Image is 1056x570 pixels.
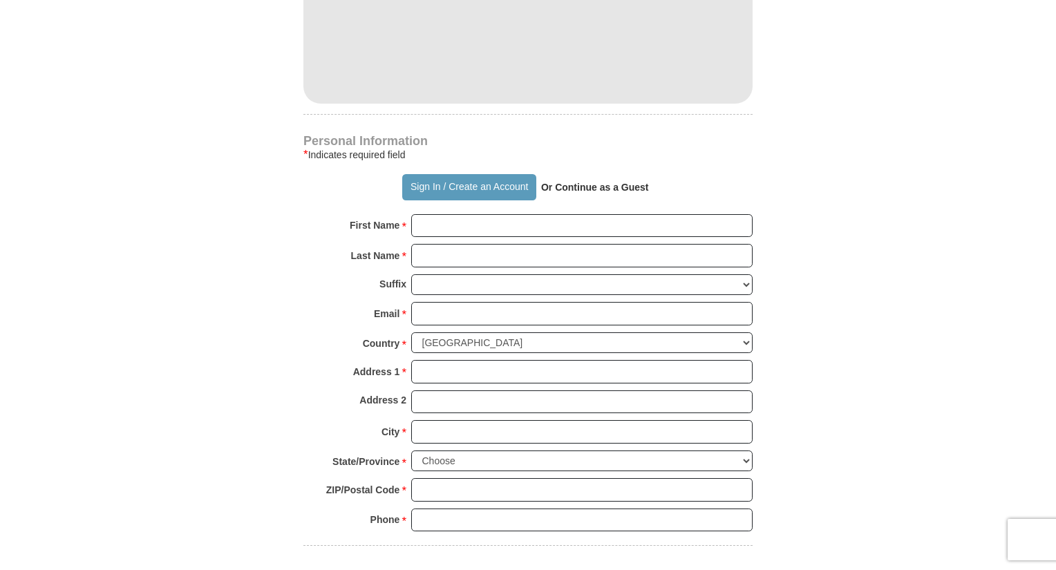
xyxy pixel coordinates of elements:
[303,146,753,163] div: Indicates required field
[359,390,406,410] strong: Address 2
[350,216,399,235] strong: First Name
[370,510,400,529] strong: Phone
[541,182,649,193] strong: Or Continue as a Guest
[381,422,399,441] strong: City
[326,480,400,500] strong: ZIP/Postal Code
[363,334,400,353] strong: Country
[379,274,406,294] strong: Suffix
[353,362,400,381] strong: Address 1
[332,452,399,471] strong: State/Province
[374,304,399,323] strong: Email
[351,246,400,265] strong: Last Name
[402,174,536,200] button: Sign In / Create an Account
[303,135,753,146] h4: Personal Information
